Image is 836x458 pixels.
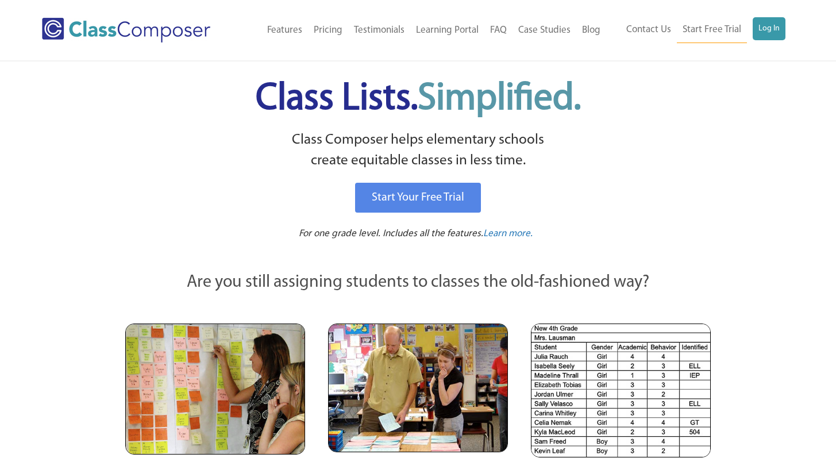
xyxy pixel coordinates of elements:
[484,18,513,43] a: FAQ
[606,17,785,43] nav: Header Menu
[355,183,481,213] a: Start Your Free Trial
[308,18,348,43] a: Pricing
[418,80,581,118] span: Simplified.
[677,17,747,43] a: Start Free Trial
[125,324,305,455] img: Teachers Looking at Sticky Notes
[531,324,711,457] img: Spreadsheets
[513,18,576,43] a: Case Studies
[42,18,210,43] img: Class Composer
[372,192,464,203] span: Start Your Free Trial
[256,80,581,118] span: Class Lists.
[410,18,484,43] a: Learning Portal
[753,17,785,40] a: Log In
[328,324,508,452] img: Blue and Pink Paper Cards
[348,18,410,43] a: Testimonials
[621,17,677,43] a: Contact Us
[299,229,483,238] span: For one grade level. Includes all the features.
[483,227,533,241] a: Learn more.
[483,229,533,238] span: Learn more.
[261,18,308,43] a: Features
[238,18,606,43] nav: Header Menu
[125,270,711,295] p: Are you still assigning students to classes the old-fashioned way?
[576,18,606,43] a: Blog
[124,130,713,172] p: Class Composer helps elementary schools create equitable classes in less time.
